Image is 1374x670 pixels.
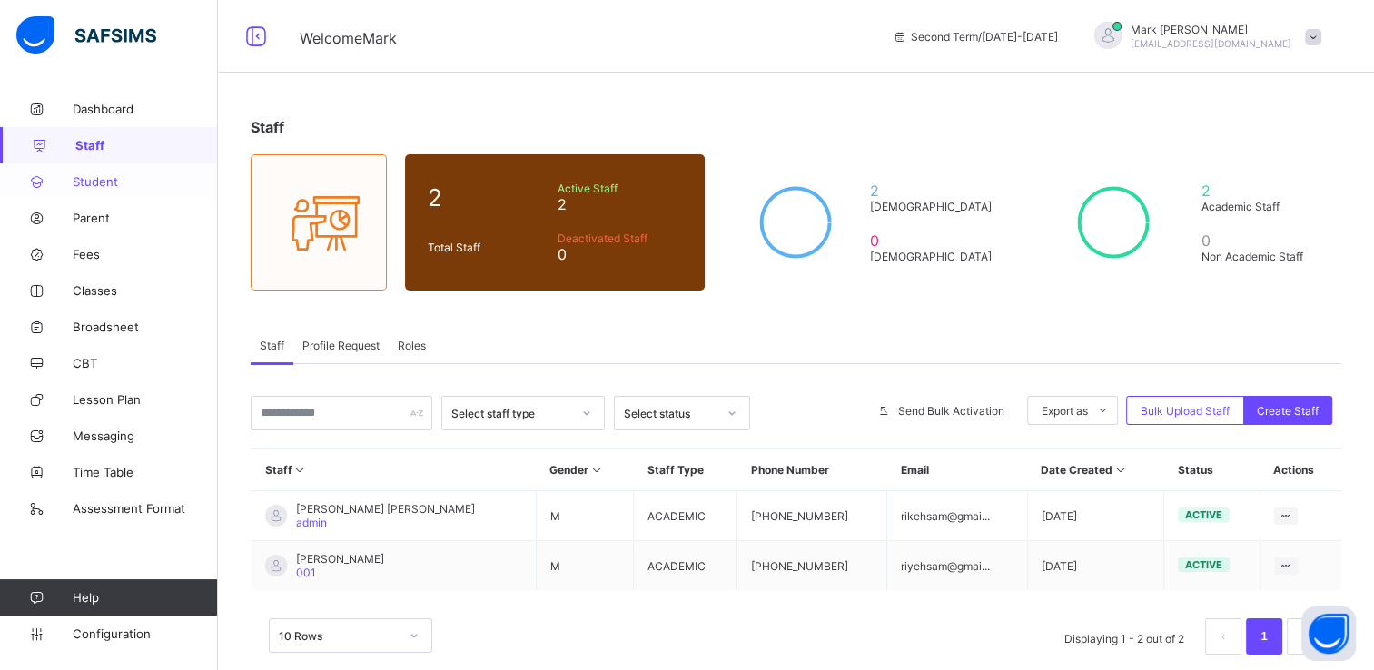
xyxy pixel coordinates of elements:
[1027,541,1164,591] td: [DATE]
[1131,38,1291,49] span: [EMAIL_ADDRESS][DOMAIN_NAME]
[736,541,886,591] td: [PHONE_NUMBER]
[588,463,604,477] i: Sort in Ascending Order
[1027,449,1164,491] th: Date Created
[634,541,737,591] td: ACADEMIC
[870,250,1000,263] span: [DEMOGRAPHIC_DATA]
[73,590,217,605] span: Help
[1201,182,1318,200] span: 2
[887,541,1027,591] td: riyehsam@gmai...
[73,174,218,189] span: Student
[558,232,682,245] span: Deactivated Staff
[1201,232,1318,250] span: 0
[1164,449,1260,491] th: Status
[558,245,682,263] span: 0
[1287,618,1323,655] button: next page
[1201,250,1318,263] span: Non Academic Staff
[1131,23,1291,36] span: Mark [PERSON_NAME]
[279,629,399,643] div: 10 Rows
[73,429,218,443] span: Messaging
[1042,404,1088,418] span: Export as
[73,320,218,334] span: Broadsheet
[1205,618,1241,655] button: prev page
[73,465,218,479] span: Time Table
[75,138,218,153] span: Staff
[1287,618,1323,655] li: 下一页
[451,407,571,420] div: Select staff type
[252,449,537,491] th: Staff
[73,102,218,116] span: Dashboard
[1255,625,1272,648] a: 1
[870,182,1000,200] span: 2
[1246,618,1282,655] li: 1
[870,232,1000,250] span: 0
[1185,508,1222,521] span: active
[1112,463,1128,477] i: Sort in Ascending Order
[736,491,886,541] td: [PHONE_NUMBER]
[73,356,218,370] span: CBT
[1205,618,1241,655] li: 上一页
[300,29,397,47] span: Welcome Mark
[296,516,327,529] span: admin
[292,463,308,477] i: Sort in Ascending Order
[73,211,218,225] span: Parent
[536,541,634,591] td: M
[302,339,380,352] span: Profile Request
[1260,449,1341,491] th: Actions
[73,283,218,298] span: Classes
[428,183,549,212] span: 2
[736,449,886,491] th: Phone Number
[251,118,284,136] span: Staff
[893,30,1058,44] span: session/term information
[73,501,218,516] span: Assessment Format
[1051,618,1198,655] li: Displaying 1 - 2 out of 2
[870,200,1000,213] span: [DEMOGRAPHIC_DATA]
[634,449,737,491] th: Staff Type
[1185,558,1222,571] span: active
[558,182,682,195] span: Active Staff
[296,552,384,566] span: [PERSON_NAME]
[1201,200,1318,213] span: Academic Staff
[624,407,717,420] div: Select status
[1076,22,1330,52] div: MarkSam
[1257,404,1319,418] span: Create Staff
[1027,491,1164,541] td: [DATE]
[887,449,1027,491] th: Email
[73,247,218,261] span: Fees
[634,491,737,541] td: ACADEMIC
[423,236,553,259] div: Total Staff
[73,626,217,641] span: Configuration
[536,491,634,541] td: M
[73,392,218,407] span: Lesson Plan
[260,339,284,352] span: Staff
[887,491,1027,541] td: rikehsam@gmai...
[398,339,426,352] span: Roles
[16,16,156,54] img: safsims
[1141,404,1230,418] span: Bulk Upload Staff
[536,449,634,491] th: Gender
[296,566,316,579] span: 001
[296,502,475,516] span: [PERSON_NAME] [PERSON_NAME]
[558,195,682,213] span: 2
[898,404,1004,418] span: Send Bulk Activation
[1301,606,1356,661] button: Open asap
